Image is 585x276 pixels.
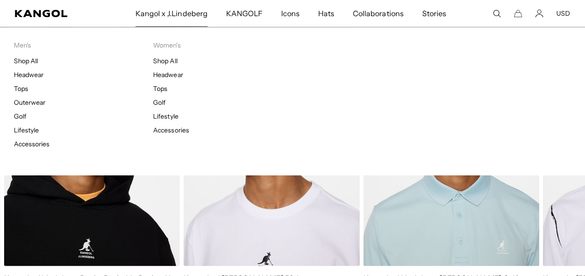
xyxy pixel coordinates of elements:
a: Account [535,9,543,18]
a: Outerwear [14,98,45,107]
a: Accessories [153,126,189,134]
a: Lifestyle [14,126,39,134]
p: Men's [14,41,153,49]
a: Headwear [14,71,43,79]
a: Golf [14,112,26,120]
summary: Search here [493,9,501,18]
a: Shop All [14,57,38,65]
a: Tops [14,84,28,93]
a: Lifestyle [153,112,178,120]
a: Accessories [14,140,49,148]
button: Cart [514,9,522,18]
a: Golf [153,98,166,107]
a: Tops [153,84,167,93]
a: Shop All [153,57,177,65]
p: Women's [153,41,292,49]
button: USD [556,9,570,18]
a: Headwear [153,71,183,79]
a: Kangol [15,10,89,17]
